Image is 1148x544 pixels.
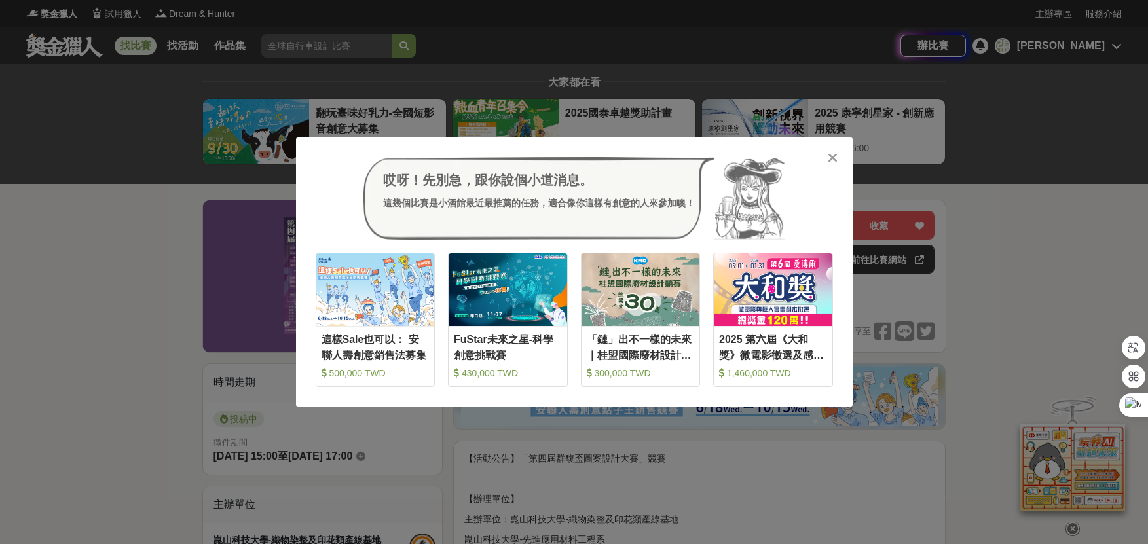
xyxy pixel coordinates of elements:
img: Avatar [714,157,785,240]
img: Cover Image [714,253,832,326]
div: 這幾個比賽是小酒館最近最推薦的任務，適合像你這樣有創意的人來參加噢！ [383,196,695,210]
a: Cover Image這樣Sale也可以： 安聯人壽創意銷售法募集 500,000 TWD [316,253,435,387]
div: FuStar未來之星-科學創意挑戰賽 [454,332,562,361]
a: Cover Image「鏈」出不一樣的未來｜桂盟國際廢材設計競賽 300,000 TWD [581,253,701,387]
div: 「鏈」出不一樣的未來｜桂盟國際廢材設計競賽 [587,332,695,361]
img: Cover Image [449,253,567,326]
div: 1,460,000 TWD [719,367,827,380]
a: Cover ImageFuStar未來之星-科學創意挑戰賽 430,000 TWD [448,253,568,387]
div: 2025 第六屆《大和獎》微電影徵選及感人實事分享 [719,332,827,361]
img: Cover Image [316,253,435,326]
div: 這樣Sale也可以： 安聯人壽創意銷售法募集 [322,332,430,361]
img: Cover Image [582,253,700,326]
div: 300,000 TWD [587,367,695,380]
div: 哎呀！先別急，跟你說個小道消息。 [383,170,695,190]
a: Cover Image2025 第六屆《大和獎》微電影徵選及感人實事分享 1,460,000 TWD [713,253,833,387]
div: 430,000 TWD [454,367,562,380]
div: 500,000 TWD [322,367,430,380]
